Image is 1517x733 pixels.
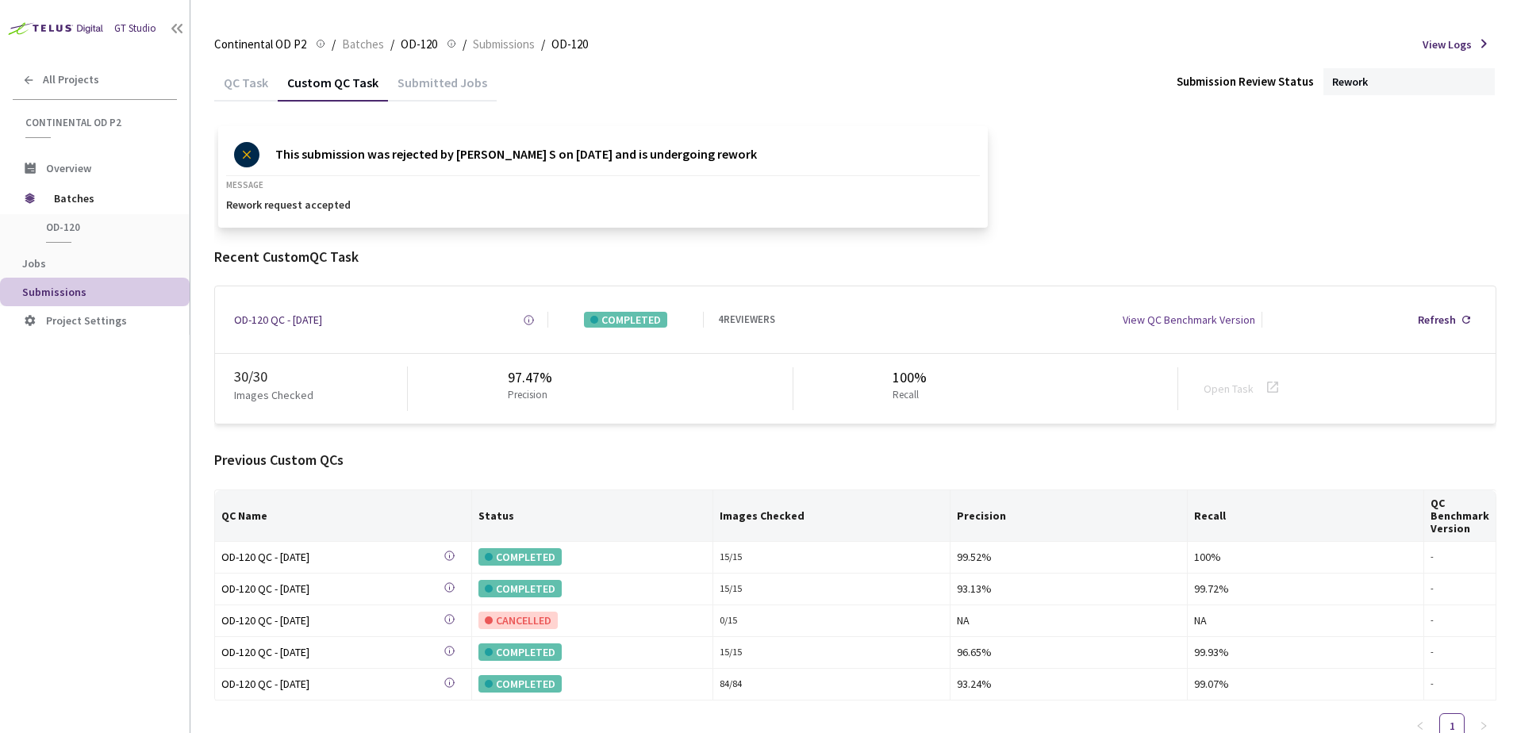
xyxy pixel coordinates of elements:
[541,35,545,54] li: /
[278,75,388,102] div: Custom QC Task
[339,35,387,52] a: Batches
[46,161,91,175] span: Overview
[1188,490,1424,542] th: Recall
[551,35,588,54] span: OD-120
[720,677,943,692] div: 84 / 84
[718,313,775,328] div: 4 REVIEWERS
[957,580,1181,597] div: 93.13%
[1194,612,1417,629] div: NA
[508,367,554,388] div: 97.47%
[43,73,99,86] span: All Projects
[234,387,313,403] p: Images Checked
[1194,548,1417,566] div: 100%
[221,643,444,661] div: OD-120 QC - [DATE]
[22,256,46,271] span: Jobs
[470,35,538,52] a: Submissions
[390,35,394,54] li: /
[1431,677,1489,692] div: -
[957,612,1181,629] div: NA
[1204,382,1254,396] a: Open Task
[226,198,980,212] p: Rework request accepted
[342,35,384,54] span: Batches
[214,35,306,54] span: Continental OD P2
[22,285,86,299] span: Submissions
[478,643,562,661] div: COMPLETED
[1415,721,1425,731] span: left
[1479,721,1488,731] span: right
[713,490,951,542] th: Images Checked
[275,142,757,167] p: This submission was rejected by [PERSON_NAME] S on [DATE] and is undergoing rework
[720,645,943,660] div: 15 / 15
[114,21,156,36] div: GT Studio
[720,581,943,597] div: 15 / 15
[1418,312,1456,328] div: Refresh
[1431,581,1489,597] div: -
[332,35,336,54] li: /
[957,643,1181,661] div: 96.65%
[234,366,407,387] div: 30 / 30
[720,613,943,628] div: 0 / 15
[1431,613,1489,628] div: -
[54,182,163,214] span: Batches
[1194,580,1417,597] div: 99.72%
[221,548,444,566] a: OD-120 QC - [DATE]
[214,450,1496,470] div: Previous Custom QCs
[951,490,1189,542] th: Precision
[1431,550,1489,565] div: -
[1177,73,1314,90] div: Submission Review Status
[388,75,497,102] div: Submitted Jobs
[472,490,713,542] th: Status
[221,612,444,629] div: OD-120 QC - [DATE]
[214,247,1496,267] div: Recent Custom QC Task
[957,548,1181,566] div: 99.52%
[234,312,322,328] a: OD-120 QC - [DATE]
[1123,312,1255,328] div: View QC Benchmark Version
[473,35,535,54] span: Submissions
[25,116,167,129] span: Continental OD P2
[478,675,562,693] div: COMPLETED
[508,388,547,403] p: Precision
[478,548,562,566] div: COMPLETED
[478,612,558,629] div: CANCELLED
[226,180,980,190] p: MESSAGE
[221,580,444,598] a: OD-120 QC - [DATE]
[46,313,127,328] span: Project Settings
[463,35,467,54] li: /
[478,580,562,597] div: COMPLETED
[221,580,444,597] div: OD-120 QC - [DATE]
[46,221,163,234] span: OD-120
[221,643,444,662] a: OD-120 QC - [DATE]
[1194,643,1417,661] div: 99.93%
[214,75,278,102] div: QC Task
[1431,645,1489,660] div: -
[215,490,472,542] th: QC Name
[893,388,920,403] p: Recall
[584,312,667,328] div: COMPLETED
[1424,490,1496,542] th: QC Benchmark Version
[957,675,1181,693] div: 93.24%
[401,35,437,54] span: OD-120
[893,367,927,388] div: 100%
[720,550,943,565] div: 15 / 15
[1423,36,1472,52] span: View Logs
[221,675,444,693] a: OD-120 QC - [DATE]
[1194,675,1417,693] div: 99.07%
